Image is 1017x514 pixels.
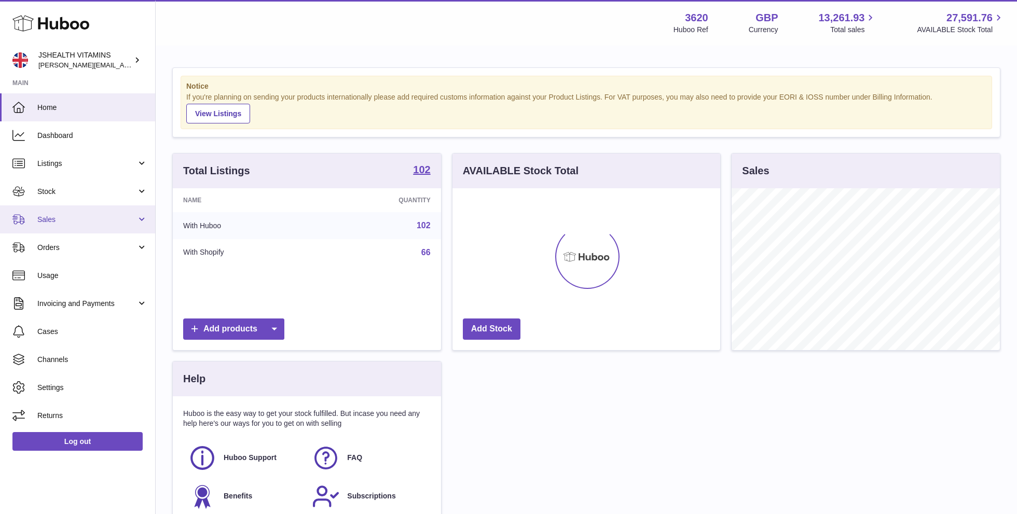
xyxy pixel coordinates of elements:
[917,11,1005,35] a: 27,591.76 AVAILABLE Stock Total
[173,188,318,212] th: Name
[421,248,431,257] a: 66
[413,164,430,177] a: 102
[818,11,864,25] span: 13,261.93
[755,11,778,25] strong: GBP
[463,318,520,340] a: Add Stock
[312,482,425,510] a: Subscriptions
[37,215,136,225] span: Sales
[37,327,147,337] span: Cases
[37,187,136,197] span: Stock
[413,164,430,175] strong: 102
[38,50,132,70] div: JSHEALTH VITAMINS
[742,164,769,178] h3: Sales
[37,159,136,169] span: Listings
[685,11,708,25] strong: 3620
[37,243,136,253] span: Orders
[188,444,301,472] a: Huboo Support
[224,453,277,463] span: Huboo Support
[37,355,147,365] span: Channels
[37,411,147,421] span: Returns
[173,212,318,239] td: With Huboo
[347,453,362,463] span: FAQ
[12,432,143,451] a: Log out
[37,131,147,141] span: Dashboard
[312,444,425,472] a: FAQ
[946,11,993,25] span: 27,591.76
[749,25,778,35] div: Currency
[830,25,876,35] span: Total sales
[186,104,250,123] a: View Listings
[183,164,250,178] h3: Total Listings
[183,318,284,340] a: Add products
[186,81,986,91] strong: Notice
[347,491,395,501] span: Subscriptions
[37,103,147,113] span: Home
[37,383,147,393] span: Settings
[186,92,986,123] div: If you're planning on sending your products internationally please add required customs informati...
[38,61,208,69] span: [PERSON_NAME][EMAIL_ADDRESS][DOMAIN_NAME]
[37,271,147,281] span: Usage
[183,409,431,428] p: Huboo is the easy way to get your stock fulfilled. But incase you need any help here's our ways f...
[12,52,28,68] img: francesca@jshealthvitamins.com
[917,25,1005,35] span: AVAILABLE Stock Total
[318,188,441,212] th: Quantity
[818,11,876,35] a: 13,261.93 Total sales
[417,221,431,230] a: 102
[173,239,318,266] td: With Shopify
[188,482,301,510] a: Benefits
[224,491,252,501] span: Benefits
[463,164,579,178] h3: AVAILABLE Stock Total
[183,372,205,386] h3: Help
[37,299,136,309] span: Invoicing and Payments
[674,25,708,35] div: Huboo Ref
